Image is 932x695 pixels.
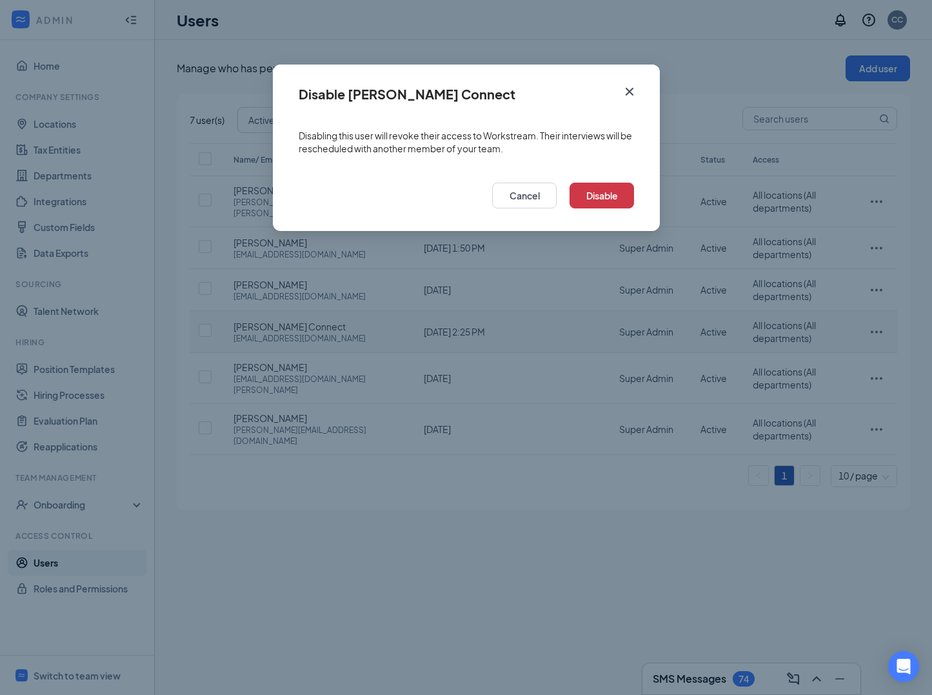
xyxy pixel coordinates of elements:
svg: Cross [622,84,637,99]
button: Disable [570,183,634,208]
div: Disable [PERSON_NAME] Connect [299,87,515,101]
button: Close [612,65,660,106]
button: Cancel [492,183,557,208]
div: Open Intercom Messenger [888,651,919,682]
span: Disabling this user will revoke their access to Workstream. Their interviews will be rescheduled ... [299,129,634,155]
